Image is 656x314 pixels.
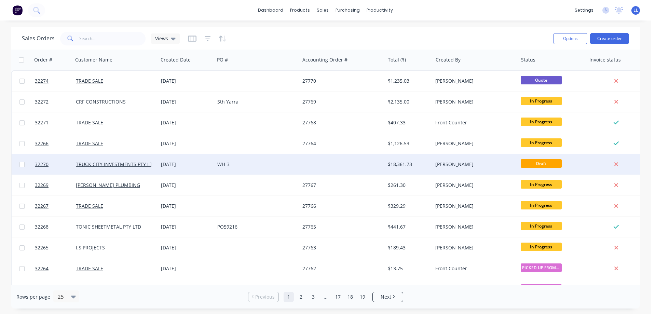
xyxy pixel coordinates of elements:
[217,161,293,168] div: WH-3
[521,222,562,230] span: In Progress
[35,119,49,126] span: 32271
[35,92,76,112] a: 32272
[35,98,49,105] span: 32272
[302,182,378,189] div: 27767
[388,182,428,189] div: $261.30
[35,112,76,133] a: 32271
[161,140,212,147] div: [DATE]
[76,203,103,209] a: TRADE SALE
[34,56,52,63] div: Order #
[16,293,50,300] span: Rows per page
[553,33,587,44] button: Options
[76,244,105,251] a: I.S PROJECTS
[161,182,212,189] div: [DATE]
[435,98,511,105] div: [PERSON_NAME]
[435,265,511,272] div: Front Counter
[76,98,126,105] a: CRF CONSTRUCTIONS
[521,138,562,147] span: In Progress
[76,119,103,126] a: TRADE SALE
[35,154,76,175] a: 32270
[308,292,318,302] a: Page 3
[521,97,562,105] span: In Progress
[155,35,168,42] span: Views
[302,203,378,209] div: 27766
[302,244,378,251] div: 27763
[217,223,293,230] div: PO59216
[161,161,212,168] div: [DATE]
[633,7,638,13] span: LL
[35,203,49,209] span: 32267
[302,265,378,272] div: 27762
[521,284,562,293] span: PICKED UP FROM ...
[35,244,49,251] span: 32265
[435,223,511,230] div: [PERSON_NAME]
[302,140,378,147] div: 27764
[521,243,562,251] span: In Progress
[76,78,103,84] a: TRADE SALE
[388,140,428,147] div: $1,126.53
[161,98,212,105] div: [DATE]
[75,56,112,63] div: Customer Name
[35,223,49,230] span: 32268
[333,292,343,302] a: Page 17
[35,217,76,237] a: 32268
[35,161,49,168] span: 32270
[521,76,562,84] span: Quote
[521,118,562,126] span: In Progress
[388,223,428,230] div: $441.67
[35,182,49,189] span: 32269
[79,32,146,45] input: Search...
[436,56,461,63] div: Created By
[35,265,49,272] span: 32264
[217,56,228,63] div: PO #
[521,180,562,189] span: In Progress
[76,161,156,167] a: TRUCK CITY INVESTMENTS PTY LTD
[435,140,511,147] div: [PERSON_NAME]
[35,140,49,147] span: 32266
[35,258,76,279] a: 32264
[76,223,141,230] a: TONIC SHEETMETAL PTY LTD
[435,182,511,189] div: [PERSON_NAME]
[161,119,212,126] div: [DATE]
[381,293,391,300] span: Next
[363,5,396,15] div: productivity
[435,161,511,168] div: [PERSON_NAME]
[373,293,403,300] a: Next page
[388,119,428,126] div: $407.33
[76,265,103,272] a: TRADE SALE
[35,71,76,91] a: 32274
[248,293,278,300] a: Previous page
[161,265,212,272] div: [DATE]
[35,237,76,258] a: 32265
[388,161,428,168] div: $18,361.73
[302,56,347,63] div: Accounting Order #
[35,279,76,300] a: 32263
[521,201,562,209] span: In Progress
[313,5,332,15] div: sales
[388,56,406,63] div: Total ($)
[435,78,511,84] div: [PERSON_NAME]
[388,78,428,84] div: $1,235.03
[12,5,23,15] img: Factory
[345,292,355,302] a: Page 18
[388,98,428,105] div: $2,135.00
[435,244,511,251] div: [PERSON_NAME]
[302,78,378,84] div: 27770
[161,56,191,63] div: Created Date
[435,119,511,126] div: Front Counter
[245,292,406,302] ul: Pagination
[357,292,368,302] a: Page 19
[590,33,629,44] button: Create order
[255,293,275,300] span: Previous
[521,159,562,168] span: Draft
[302,98,378,105] div: 27769
[161,244,212,251] div: [DATE]
[287,5,313,15] div: products
[161,223,212,230] div: [DATE]
[284,292,294,302] a: Page 1 is your current page
[388,244,428,251] div: $189.43
[388,203,428,209] div: $329.29
[255,5,287,15] a: dashboard
[76,140,103,147] a: TRADE SALE
[302,223,378,230] div: 27765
